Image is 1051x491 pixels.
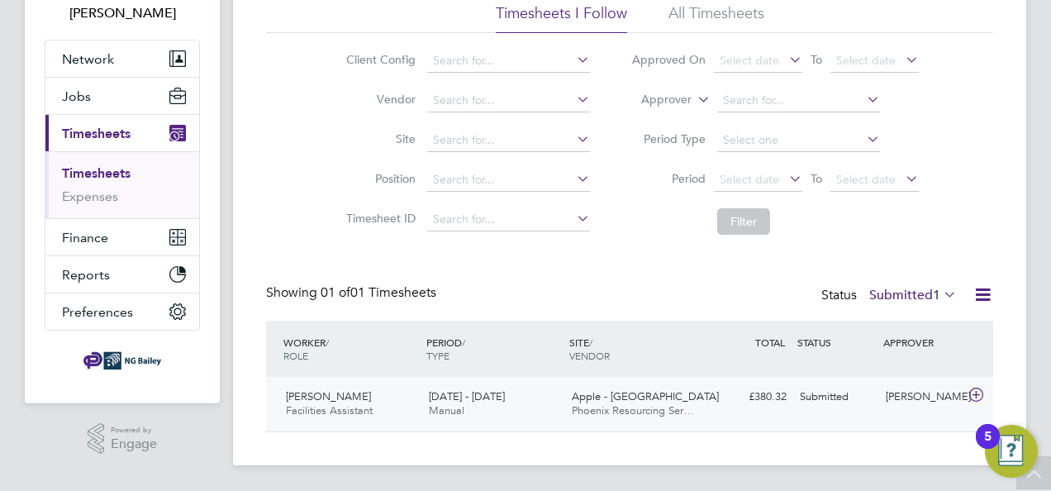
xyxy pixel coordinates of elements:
[631,52,706,67] label: Approved On
[45,219,199,255] button: Finance
[572,403,694,417] span: Phoenix Resourcing Ser…
[984,436,992,458] div: 5
[631,171,706,186] label: Period
[286,389,371,403] span: [PERSON_NAME]
[45,3,200,23] span: Danielle Cole
[286,403,373,417] span: Facilities Assistant
[717,129,880,152] input: Select one
[62,304,133,320] span: Preferences
[111,437,157,451] span: Engage
[589,336,592,349] span: /
[62,267,110,283] span: Reports
[45,151,199,218] div: Timesheets
[429,389,505,403] span: [DATE] - [DATE]
[572,389,719,403] span: Apple - [GEOGRAPHIC_DATA]
[707,384,793,411] div: £380.32
[321,284,436,301] span: 01 Timesheets
[62,230,108,245] span: Finance
[45,347,200,374] a: Go to home page
[279,327,422,370] div: WORKER
[879,384,965,411] div: [PERSON_NAME]
[62,88,91,104] span: Jobs
[617,92,692,108] label: Approver
[83,347,161,374] img: ngbailey-logo-retina.png
[427,50,590,73] input: Search for...
[62,188,118,204] a: Expenses
[341,171,416,186] label: Position
[111,423,157,437] span: Powered by
[933,287,940,303] span: 1
[836,53,896,68] span: Select date
[62,126,131,141] span: Timesheets
[985,425,1038,478] button: Open Resource Center, 5 new notifications
[326,336,329,349] span: /
[806,168,827,189] span: To
[45,115,199,151] button: Timesheets
[717,208,770,235] button: Filter
[45,256,199,293] button: Reports
[668,3,764,33] li: All Timesheets
[266,284,440,302] div: Showing
[429,403,464,417] span: Manual
[631,131,706,146] label: Period Type
[341,211,416,226] label: Timesheet ID
[321,284,350,301] span: 01 of
[45,78,199,114] button: Jobs
[717,89,880,112] input: Search for...
[755,336,785,349] span: TOTAL
[427,89,590,112] input: Search for...
[720,53,779,68] span: Select date
[793,384,879,411] div: Submitted
[341,131,416,146] label: Site
[720,172,779,187] span: Select date
[496,3,627,33] li: Timesheets I Follow
[45,293,199,330] button: Preferences
[806,49,827,70] span: To
[427,169,590,192] input: Search for...
[62,51,114,67] span: Network
[793,327,879,357] div: STATUS
[427,129,590,152] input: Search for...
[879,327,965,357] div: APPROVER
[836,172,896,187] span: Select date
[88,423,158,455] a: Powered byEngage
[62,165,131,181] a: Timesheets
[565,327,708,370] div: SITE
[821,284,960,307] div: Status
[341,52,416,67] label: Client Config
[426,349,449,362] span: TYPE
[869,287,957,303] label: Submitted
[422,327,565,370] div: PERIOD
[569,349,610,362] span: VENDOR
[462,336,465,349] span: /
[283,349,308,362] span: ROLE
[341,92,416,107] label: Vendor
[45,41,199,77] button: Network
[427,208,590,231] input: Search for...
